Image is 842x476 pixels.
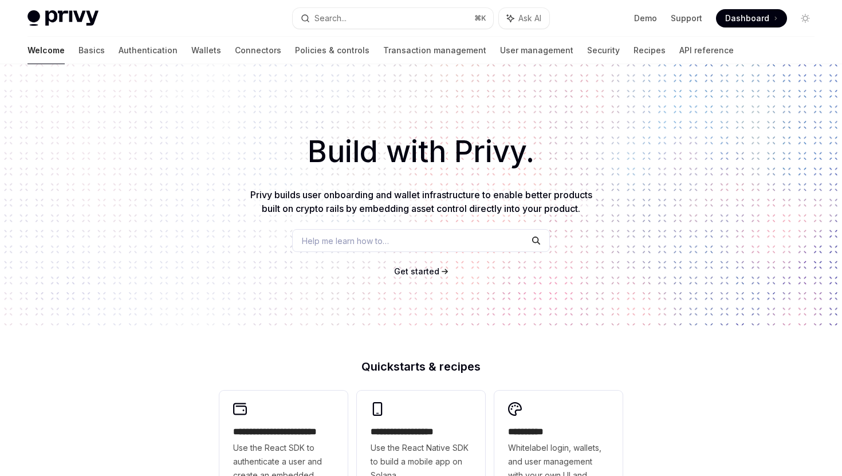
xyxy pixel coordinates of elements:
[394,266,439,277] a: Get started
[499,8,549,29] button: Ask AI
[119,37,178,64] a: Authentication
[191,37,221,64] a: Wallets
[394,266,439,276] span: Get started
[634,37,666,64] a: Recipes
[302,235,389,247] span: Help me learn how to…
[671,13,702,24] a: Support
[219,361,623,372] h2: Quickstarts & recipes
[716,9,787,27] a: Dashboard
[295,37,369,64] a: Policies & controls
[18,129,824,174] h1: Build with Privy.
[235,37,281,64] a: Connectors
[725,13,769,24] span: Dashboard
[383,37,486,64] a: Transaction management
[27,10,99,26] img: light logo
[500,37,573,64] a: User management
[78,37,105,64] a: Basics
[474,14,486,23] span: ⌘ K
[796,9,815,27] button: Toggle dark mode
[518,13,541,24] span: Ask AI
[634,13,657,24] a: Demo
[679,37,734,64] a: API reference
[293,8,493,29] button: Search...⌘K
[314,11,347,25] div: Search...
[587,37,620,64] a: Security
[27,37,65,64] a: Welcome
[250,189,592,214] span: Privy builds user onboarding and wallet infrastructure to enable better products built on crypto ...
